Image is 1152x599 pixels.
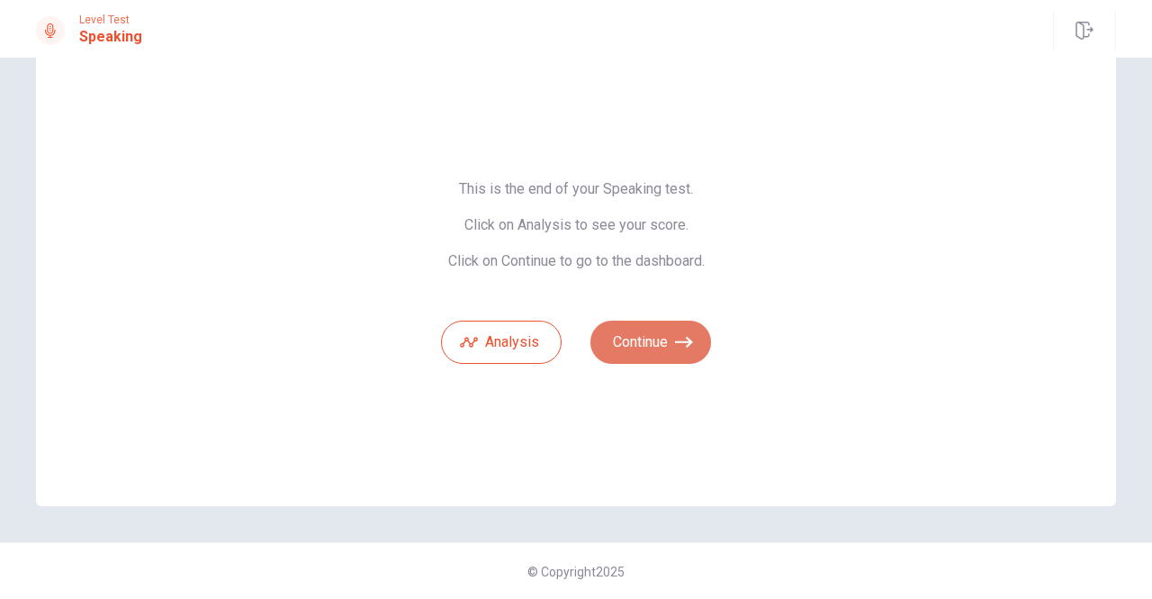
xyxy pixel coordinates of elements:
button: Analysis [441,321,562,364]
button: Continue [590,321,711,364]
span: This is the end of your Speaking test. Click on Analysis to see your score. Click on Continue to ... [441,180,711,270]
span: Level Test [79,14,142,26]
h1: Speaking [79,26,142,48]
span: © Copyright 2025 [527,565,625,579]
